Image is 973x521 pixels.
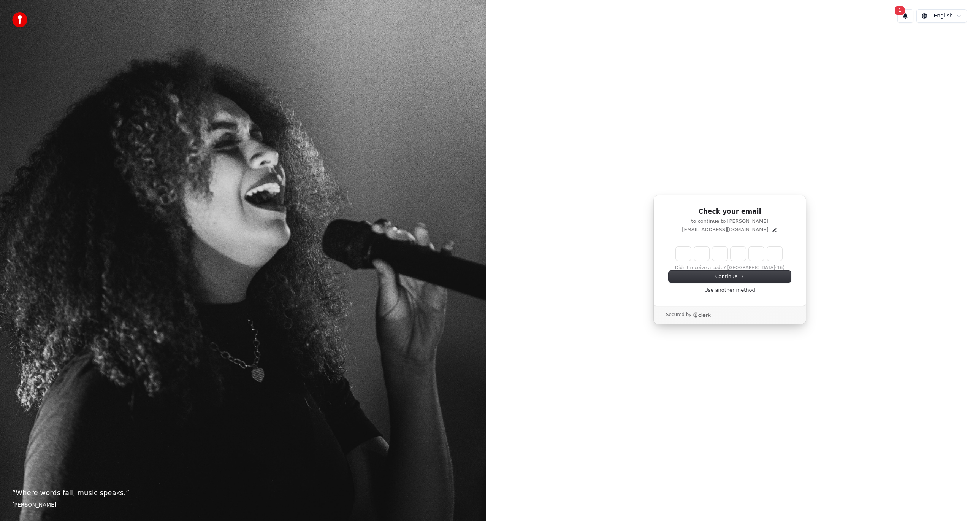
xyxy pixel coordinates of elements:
[669,271,791,282] button: Continue
[682,226,768,233] p: [EMAIL_ADDRESS][DOMAIN_NAME]
[674,245,784,262] div: Verification code input
[676,247,691,260] input: Enter verification code. Digit 1
[731,247,746,260] input: Digit 4
[694,247,709,260] input: Digit 2
[897,9,913,23] button: 1
[693,312,711,318] a: Clerk logo
[704,287,755,294] a: Use another method
[749,247,764,260] input: Digit 5
[767,247,782,260] input: Digit 6
[669,207,791,216] h1: Check your email
[12,12,27,27] img: youka
[12,501,474,509] footer: [PERSON_NAME]
[712,247,727,260] input: Digit 3
[666,312,691,318] p: Secured by
[669,218,791,225] p: to continue to [PERSON_NAME]
[895,6,905,15] span: 1
[772,227,778,233] button: Edit
[12,488,474,498] p: “ Where words fail, music speaks. ”
[715,273,744,280] span: Continue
